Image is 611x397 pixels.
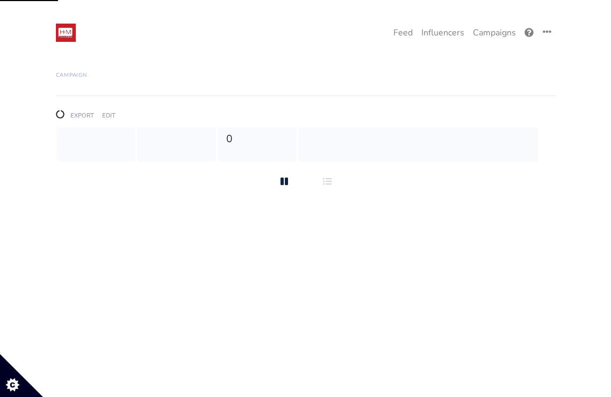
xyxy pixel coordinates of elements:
[389,22,417,43] a: Feed
[70,112,94,120] a: EXPORT
[469,22,520,43] a: Campaigns
[56,24,76,42] img: 19:52:48_1547236368
[226,131,288,147] div: 0
[417,22,469,43] a: Influencers
[56,72,556,78] h6: Campaign
[102,112,116,120] a: EDIT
